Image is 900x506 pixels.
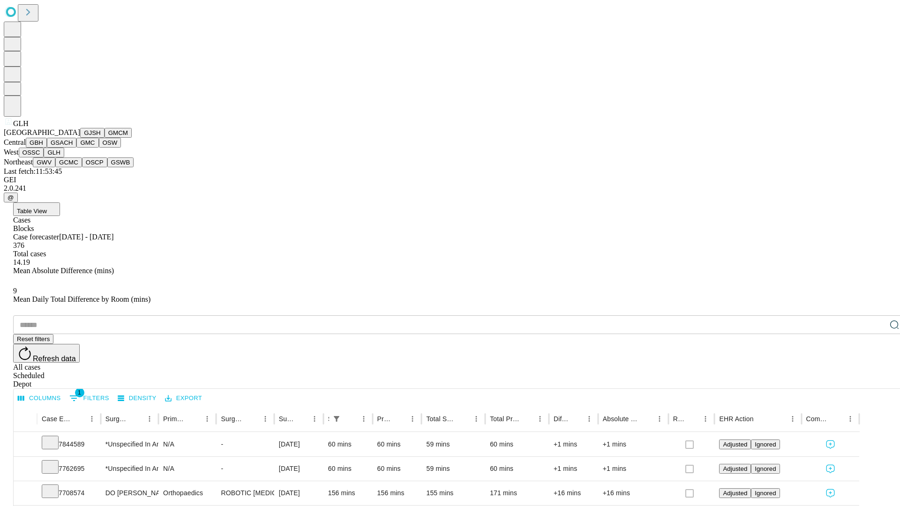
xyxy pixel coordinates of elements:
[115,391,159,406] button: Density
[105,457,154,481] div: *Unspecified In And Out Surgery Glh
[554,415,569,423] div: Difference
[393,412,406,425] button: Sort
[279,481,319,505] div: [DATE]
[13,287,17,295] span: 9
[295,412,308,425] button: Sort
[751,464,780,474] button: Ignored
[42,432,96,456] div: 7844589
[719,464,751,474] button: Adjusted
[490,415,519,423] div: Total Predicted Duration
[308,412,321,425] button: Menu
[723,441,747,448] span: Adjusted
[163,457,211,481] div: N/A
[17,335,50,342] span: Reset filters
[357,412,370,425] button: Menu
[59,233,113,241] span: [DATE] - [DATE]
[844,412,857,425] button: Menu
[26,138,47,148] button: GBH
[13,344,80,363] button: Refresh data
[699,412,712,425] button: Menu
[719,415,753,423] div: EHR Action
[426,415,456,423] div: Total Scheduled Duration
[4,176,896,184] div: GEI
[603,415,639,423] div: Absolute Difference
[426,481,480,505] div: 155 mins
[42,457,96,481] div: 7762695
[653,412,666,425] button: Menu
[279,457,319,481] div: [DATE]
[221,481,269,505] div: ROBOTIC [MEDICAL_DATA] KNEE TOTAL
[75,388,84,397] span: 1
[4,167,62,175] span: Last fetch: 11:53:45
[13,233,59,241] span: Case forecaster
[246,412,259,425] button: Sort
[806,415,830,423] div: Comments
[723,490,747,497] span: Adjusted
[44,148,64,157] button: GLH
[67,391,112,406] button: Show filters
[330,412,343,425] div: 1 active filter
[755,465,776,472] span: Ignored
[328,432,368,456] div: 60 mins
[470,412,483,425] button: Menu
[570,412,583,425] button: Sort
[13,250,46,258] span: Total cases
[15,391,63,406] button: Select columns
[187,412,201,425] button: Sort
[105,128,132,138] button: GMCM
[221,432,269,456] div: -
[85,412,98,425] button: Menu
[259,412,272,425] button: Menu
[105,432,154,456] div: *Unspecified In And Out Surgery Glh
[221,457,269,481] div: -
[755,412,768,425] button: Sort
[328,481,368,505] div: 156 mins
[751,488,780,498] button: Ignored
[130,412,143,425] button: Sort
[279,432,319,456] div: [DATE]
[719,439,751,449] button: Adjusted
[406,412,419,425] button: Menu
[33,355,76,363] span: Refresh data
[42,481,96,505] div: 7708574
[18,485,32,502] button: Expand
[603,457,664,481] div: +1 mins
[19,148,44,157] button: OSSC
[80,128,105,138] button: GJSH
[831,412,844,425] button: Sort
[163,481,211,505] div: Orthopaedics
[426,457,480,481] div: 59 mins
[33,157,55,167] button: GWV
[490,481,544,505] div: 171 mins
[42,415,71,423] div: Case Epic Id
[13,295,150,303] span: Mean Daily Total Difference by Room (mins)
[47,138,76,148] button: GSACH
[99,138,121,148] button: OSW
[4,128,80,136] span: [GEOGRAPHIC_DATA]
[719,488,751,498] button: Adjusted
[17,208,47,215] span: Table View
[490,457,544,481] div: 60 mins
[13,258,30,266] span: 14.19
[520,412,533,425] button: Sort
[82,157,107,167] button: OSCP
[13,334,53,344] button: Reset filters
[4,184,896,193] div: 2.0.241
[723,465,747,472] span: Adjusted
[377,457,417,481] div: 60 mins
[603,432,664,456] div: +1 mins
[18,437,32,453] button: Expand
[163,432,211,456] div: N/A
[163,415,187,423] div: Primary Service
[377,481,417,505] div: 156 mins
[533,412,547,425] button: Menu
[426,432,480,456] div: 59 mins
[673,415,685,423] div: Resolved in EHR
[640,412,653,425] button: Sort
[13,241,24,249] span: 376
[4,158,33,166] span: Northeast
[554,432,593,456] div: +1 mins
[76,138,98,148] button: GMC
[686,412,699,425] button: Sort
[55,157,82,167] button: GCMC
